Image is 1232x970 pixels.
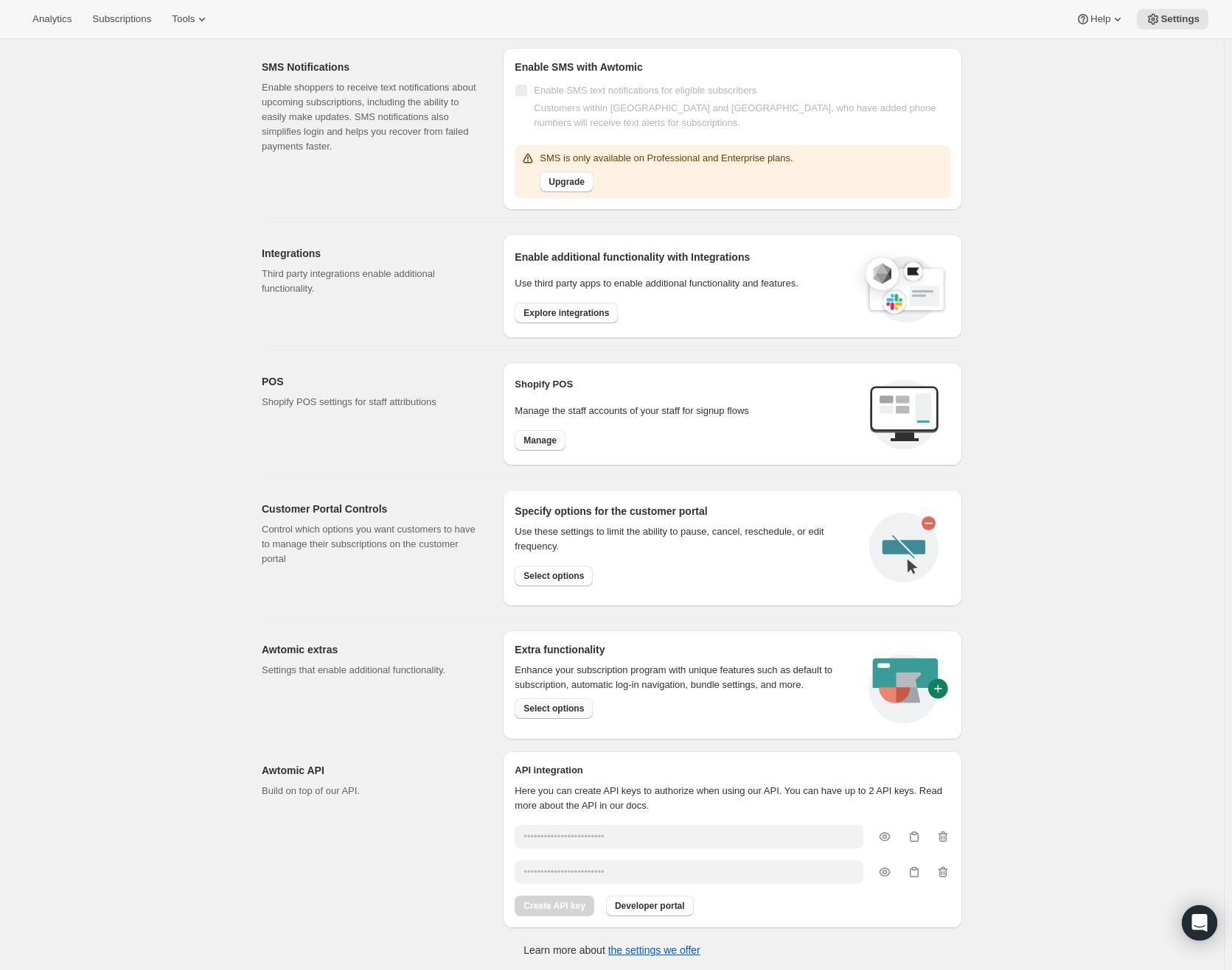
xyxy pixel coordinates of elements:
[262,374,479,389] h2: POS
[515,504,857,519] h2: Specify options for the customer portal
[515,430,565,451] button: Manage
[262,763,479,778] h2: Awtomic API
[262,246,479,261] h2: Integrations
[515,60,950,74] h2: Enable SMS with Awtomic
[534,85,756,96] span: Enable SMS text notifications for eligible subscribers
[1090,13,1110,25] span: Help
[606,896,694,916] button: Developer portal
[262,784,479,798] p: Build on top of our API.
[540,172,594,192] button: Upgrade
[515,404,857,418] p: Manage the staff accounts of your staff for signup flows
[515,642,605,657] h2: Extra functionality
[92,13,151,25] span: Subscriptions
[608,944,700,956] a: the settings we offer
[523,307,609,319] span: Explore integrations
[515,566,593,586] button: Select options
[1067,9,1134,29] button: Help
[515,276,851,291] p: Use third party apps to enable additional functionality and features.
[262,395,479,410] p: Shopify POS settings for staff attributions
[515,250,851,264] h2: Enable additional functionality with Integrations
[262,502,479,516] h2: Customer Portal Controls
[515,698,593,719] button: Select options
[515,784,950,813] p: Here you can create API keys to authorize when using our API. You can have up to 2 API keys. Read...
[523,943,700,957] p: Learn more about
[549,176,585,188] span: Upgrade
[172,13,195,25] span: Tools
[163,9,218,29] button: Tools
[540,151,793,166] p: SMS is only available on Professional and Enterprise plans.
[1160,13,1200,25] span: Settings
[515,303,618,323] button: Explore integrations
[1137,9,1208,29] button: Settings
[1182,905,1217,941] div: Open Intercom Messenger
[262,663,479,678] p: Settings that enable additional functionality.
[24,9,80,29] button: Analytics
[515,377,857,392] h2: Shopify POS
[523,703,584,714] span: Select options
[523,435,557,446] span: Manage
[262,80,479,154] p: Enable shoppers to receive text notifications about upcoming subscriptions, including the ability...
[262,60,479,74] h2: SMS Notifications
[32,13,72,25] span: Analytics
[515,663,852,692] p: Enhance your subscription program with unique features such as default to subscription, automatic...
[615,900,685,912] span: Developer portal
[262,642,479,657] h2: Awtomic extras
[515,763,950,778] h2: API integration
[534,102,936,128] span: Customers within [GEOGRAPHIC_DATA] and [GEOGRAPHIC_DATA], who have added phone numbers will recei...
[262,267,479,296] p: Third party integrations enable additional functionality.
[523,570,584,582] span: Select options
[515,524,857,554] div: Use these settings to limit the ability to pause, cancel, reschedule, or edit frequency.
[83,9,160,29] button: Subscriptions
[262,522,479,566] p: Control which options you want customers to have to manage their subscriptions on the customer po...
